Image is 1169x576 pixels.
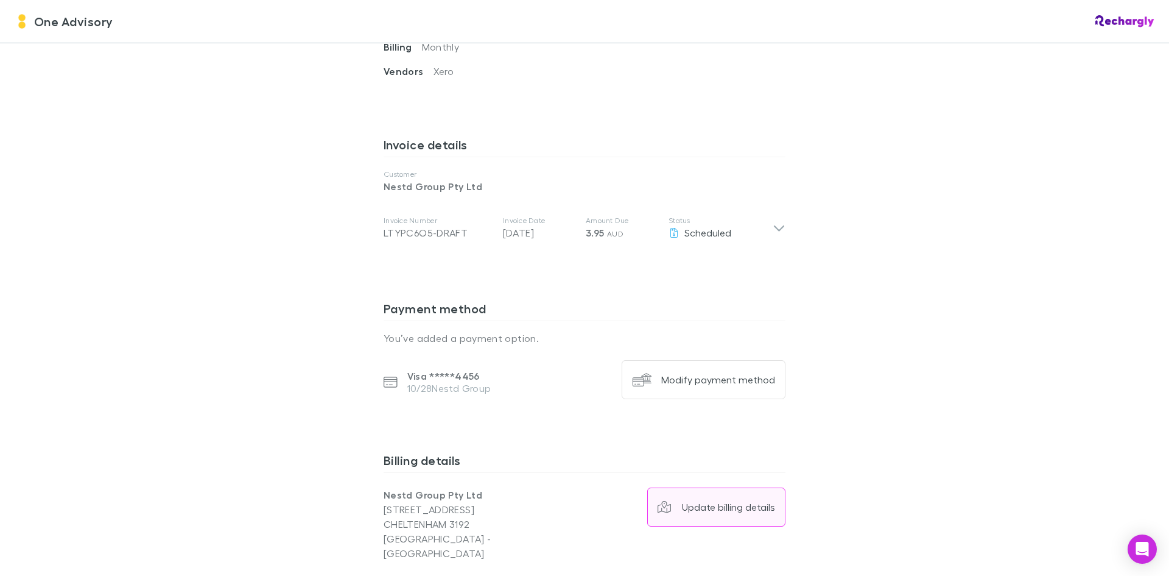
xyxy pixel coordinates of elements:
p: Amount Due [586,216,659,226]
div: Modify payment method [661,374,775,386]
span: Monthly [422,41,460,52]
span: Scheduled [684,227,731,238]
h3: Billing details [384,453,785,472]
img: One Advisory's Logo [15,14,29,29]
span: Billing [384,41,422,53]
span: AUD [607,229,623,238]
span: One Advisory [34,12,113,30]
p: CHELTENHAM 3192 [384,517,584,532]
div: Open Intercom Messenger [1128,535,1157,564]
p: Nestd Group Pty Ltd [384,179,785,194]
img: Rechargly Logo [1095,15,1154,27]
img: Modify payment method's Logo [632,370,651,389]
button: Update billing details [647,488,786,527]
span: 3.95 [586,227,604,239]
p: [DATE] [503,226,576,240]
p: Invoice Date [503,216,576,226]
div: LTYPC6O5-DRAFT [384,226,493,240]
div: Invoice NumberLTYPC6O5-DRAFTInvoice Date[DATE]Amount Due3.95 AUDStatusScheduled [374,204,795,252]
p: You’ve added a payment option. [384,331,785,346]
span: Xero [434,65,454,77]
p: [GEOGRAPHIC_DATA] - [GEOGRAPHIC_DATA] [384,532,584,561]
h3: Payment method [384,301,785,321]
p: [STREET_ADDRESS] [384,502,584,517]
p: Customer [384,169,785,179]
p: 10/28 Nestd Group [407,382,491,394]
p: Status [669,216,773,226]
p: Nestd Group Pty Ltd [384,488,584,502]
p: Invoice Number [384,216,493,226]
h3: Invoice details [384,137,785,157]
span: Vendors [384,65,434,77]
div: Update billing details [682,501,775,513]
button: Modify payment method [622,360,785,399]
